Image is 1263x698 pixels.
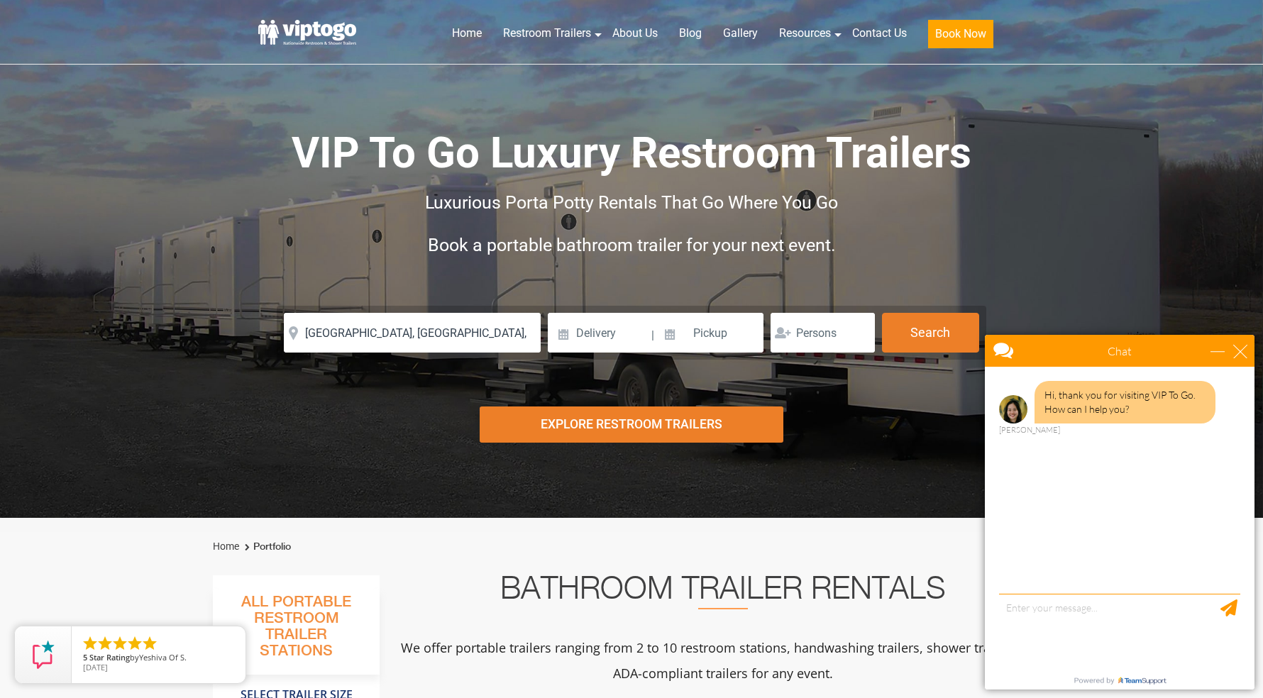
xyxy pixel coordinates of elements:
span: [DATE] [83,662,108,672]
span: Book a portable bathroom trailer for your next event. [428,235,836,255]
span: by [83,653,234,663]
a: Book Now [917,18,1004,57]
span: 5 [83,652,87,663]
button: Book Now [928,20,993,48]
h3: All Portable Restroom Trailer Stations [213,589,380,675]
li:  [141,635,158,652]
img: Review Rating [29,641,57,669]
a: Home [213,541,239,552]
li:  [96,635,114,652]
span: | [651,313,654,358]
input: Delivery [548,313,649,353]
li:  [82,635,99,652]
span: VIP To Go Luxury Restroom Trailers [292,128,971,178]
input: Where do you need your restroom? [284,313,541,353]
li:  [126,635,143,652]
input: Pickup [656,313,763,353]
a: About Us [602,18,668,49]
a: Restroom Trailers [492,18,602,49]
a: Home [441,18,492,49]
a: Resources [768,18,842,49]
li: Portfolio [241,538,291,555]
div: Explore Restroom Trailers [480,406,783,443]
span: Star Rating [89,652,130,663]
li:  [111,635,128,652]
h2: Bathroom Trailer Rentals [399,575,1047,609]
a: Blog [668,18,712,49]
button: Search [882,313,979,353]
p: We offer portable trailers ranging from 2 to 10 restroom stations, handwashing trailers, shower t... [399,635,1047,686]
a: Gallery [712,18,768,49]
span: Yeshiva Of S. [139,652,187,663]
span: Luxurious Porta Potty Rentals That Go Where You Go [425,192,838,213]
input: Persons [771,313,875,353]
a: Contact Us [842,18,917,49]
iframe: Live Chat Box [976,326,1263,698]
